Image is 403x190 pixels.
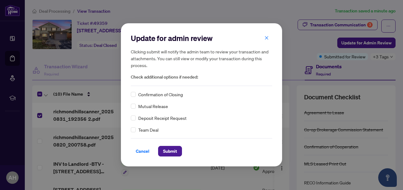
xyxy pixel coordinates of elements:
button: Cancel [131,146,154,157]
span: Submit [163,147,177,156]
span: close [264,36,269,40]
span: Team Deal [138,127,158,133]
h2: Update for admin review [131,33,272,43]
span: Confirmation of Closing [138,91,183,98]
span: Deposit Receipt Request [138,115,187,122]
span: Cancel [136,147,149,156]
button: Submit [158,146,182,157]
span: Check additional options if needed: [131,74,272,81]
span: Mutual Release [138,103,168,110]
h5: Clicking submit will notify the admin team to review your transaction and attachments. You can st... [131,48,272,69]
